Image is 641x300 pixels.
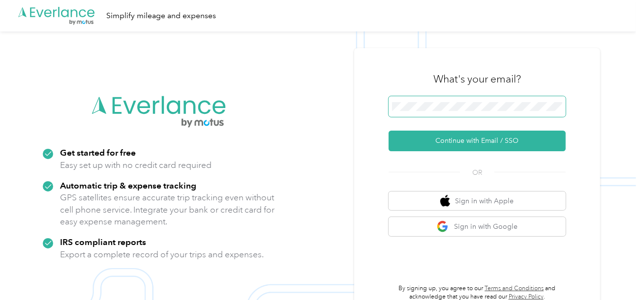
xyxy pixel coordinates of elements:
[60,248,264,261] p: Export a complete record of your trips and expenses.
[60,159,212,171] p: Easy set up with no credit card required
[460,167,494,178] span: OR
[389,131,566,151] button: Continue with Email / SSO
[60,237,146,247] strong: IRS compliant reports
[586,245,641,300] iframe: Everlance-gr Chat Button Frame
[433,72,521,86] h3: What's your email?
[485,285,544,292] a: Terms and Conditions
[437,220,449,233] img: google logo
[106,10,216,22] div: Simplify mileage and expenses
[60,180,196,191] strong: Automatic trip & expense tracking
[389,217,566,236] button: google logoSign in with Google
[389,191,566,211] button: apple logoSign in with Apple
[60,147,136,158] strong: Get started for free
[440,195,450,207] img: apple logo
[60,191,275,228] p: GPS satellites ensure accurate trip tracking even without cell phone service. Integrate your bank...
